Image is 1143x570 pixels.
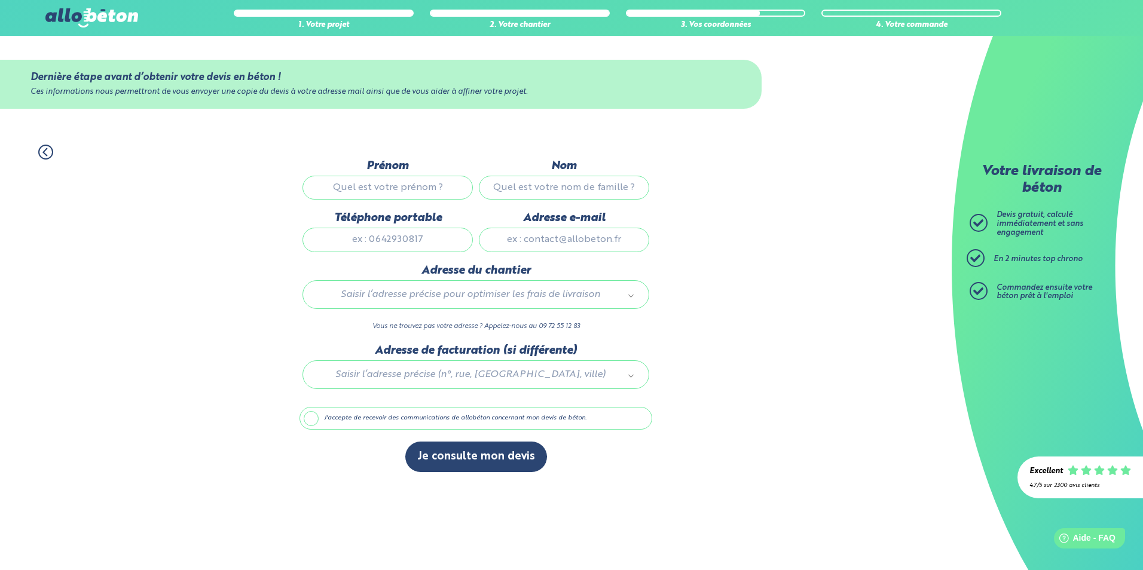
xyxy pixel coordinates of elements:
input: Quel est votre prénom ? [302,176,473,200]
div: 1. Votre projet [234,21,414,30]
span: Saisir l’adresse précise pour optimiser les frais de livraison [320,287,621,302]
div: Ces informations nous permettront de vous envoyer une copie du devis à votre adresse mail ainsi q... [30,88,731,97]
p: Vous ne trouvez pas votre adresse ? Appelez-nous au 09 72 55 12 83 [302,321,649,332]
label: Adresse e-mail [479,212,649,225]
label: J'accepte de recevoir des communications de allobéton concernant mon devis de béton. [299,407,652,430]
input: ex : contact@allobeton.fr [479,228,649,252]
label: Prénom [302,160,473,173]
input: ex : 0642930817 [302,228,473,252]
label: Adresse du chantier [302,264,649,277]
iframe: Help widget launcher [1037,523,1130,557]
div: 2. Votre chantier [430,21,610,30]
div: 4. Votre commande [821,21,1001,30]
label: Téléphone portable [302,212,473,225]
div: 3. Vos coordonnées [626,21,806,30]
label: Nom [479,160,649,173]
img: allobéton [45,8,137,27]
div: Dernière étape avant d’obtenir votre devis en béton ! [30,72,731,83]
button: Je consulte mon devis [405,442,547,472]
input: Quel est votre nom de famille ? [479,176,649,200]
a: Saisir l’adresse précise pour optimiser les frais de livraison [315,287,637,302]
